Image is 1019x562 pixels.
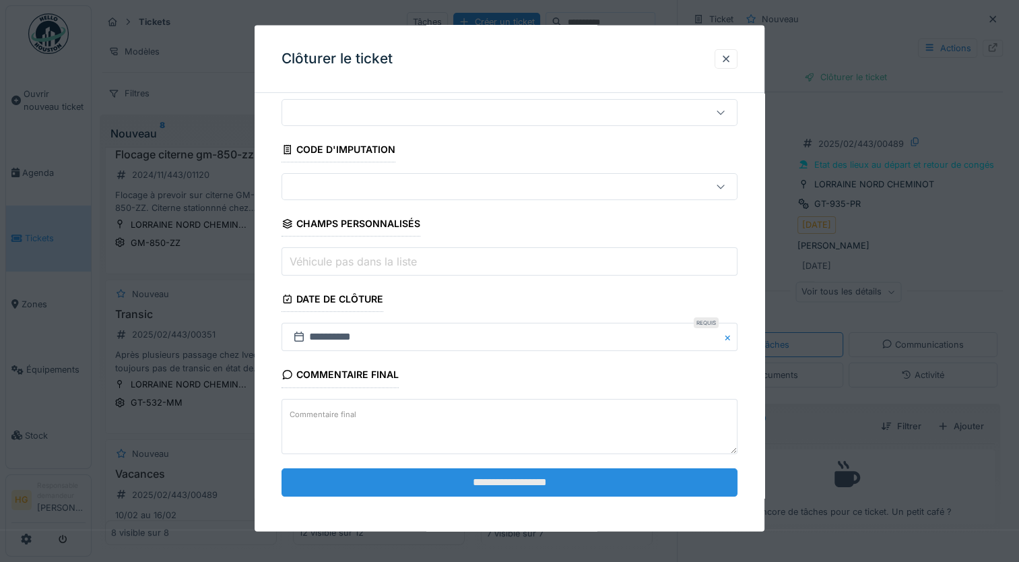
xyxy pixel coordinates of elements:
div: Champs personnalisés [282,214,420,237]
h3: Clôturer le ticket [282,51,393,67]
button: Close [723,323,737,351]
label: Commentaire final [287,406,359,423]
label: Véhicule pas dans la liste [287,253,420,269]
div: Code d'imputation [282,139,395,162]
div: Requis [694,317,719,328]
div: Date de clôture [282,289,383,312]
div: Commentaire final [282,365,399,387]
